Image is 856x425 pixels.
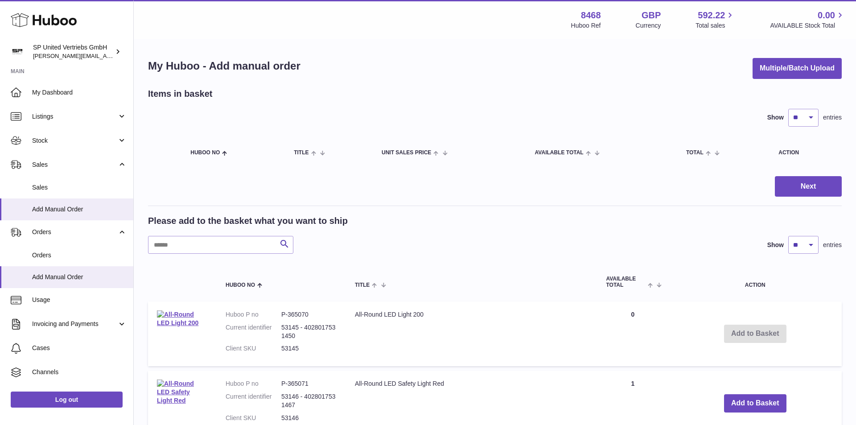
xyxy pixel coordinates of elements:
[32,205,127,214] span: Add Manual Order
[226,323,281,340] dt: Current identifier
[823,113,842,122] span: entries
[606,276,646,288] span: AVAILABLE Total
[668,267,842,297] th: Action
[226,282,255,288] span: Huboo no
[770,21,845,30] span: AVAILABLE Stock Total
[294,150,309,156] span: Title
[32,183,127,192] span: Sales
[32,296,127,304] span: Usage
[571,21,601,30] div: Huboo Ref
[148,59,300,73] h1: My Huboo - Add manual order
[148,88,213,100] h2: Items in basket
[281,323,337,340] dd: 53145 - 4028017531450
[581,9,601,21] strong: 8468
[695,9,735,30] a: 592.22 Total sales
[636,21,661,30] div: Currency
[767,113,784,122] label: Show
[724,394,786,413] button: Add to Basket
[32,228,117,236] span: Orders
[32,112,117,121] span: Listings
[535,150,584,156] span: AVAILABLE Total
[778,150,833,156] div: Action
[11,45,24,58] img: tim@sp-united.com
[642,9,661,21] strong: GBP
[597,301,668,367] td: 0
[32,161,117,169] span: Sales
[281,380,337,388] dd: P-365071
[226,392,281,409] dt: Current identifier
[698,9,725,21] span: 592.22
[695,21,735,30] span: Total sales
[32,136,117,145] span: Stock
[770,9,845,30] a: 0.00 AVAILABLE Stock Total
[382,150,431,156] span: Unit Sales Price
[32,368,127,376] span: Channels
[32,344,127,352] span: Cases
[32,251,127,260] span: Orders
[33,43,113,60] div: SP United Vertriebs GmbH
[281,392,337,409] dd: 53146 - 4028017531467
[226,380,281,388] dt: Huboo P no
[32,273,127,281] span: Add Manual Order
[226,344,281,353] dt: Client SKU
[33,52,179,59] span: [PERSON_NAME][EMAIL_ADDRESS][DOMAIN_NAME]
[32,88,127,97] span: My Dashboard
[823,241,842,249] span: entries
[767,241,784,249] label: Show
[157,310,202,327] img: All-Round LED Light 200
[32,320,117,328] span: Invoicing and Payments
[226,310,281,319] dt: Huboo P no
[775,176,842,197] button: Next
[226,414,281,422] dt: Client SKU
[11,392,123,408] a: Log out
[148,215,348,227] h2: Please add to the basket what you want to ship
[346,301,597,367] td: All-Round LED Light 200
[281,414,337,422] dd: 53146
[281,344,337,353] dd: 53145
[190,150,220,156] span: Huboo no
[355,282,370,288] span: Title
[157,380,202,405] img: All-Round LED Safety Light Red
[818,9,835,21] span: 0.00
[281,310,337,319] dd: P-365070
[753,58,842,79] button: Multiple/Batch Upload
[686,150,704,156] span: Total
